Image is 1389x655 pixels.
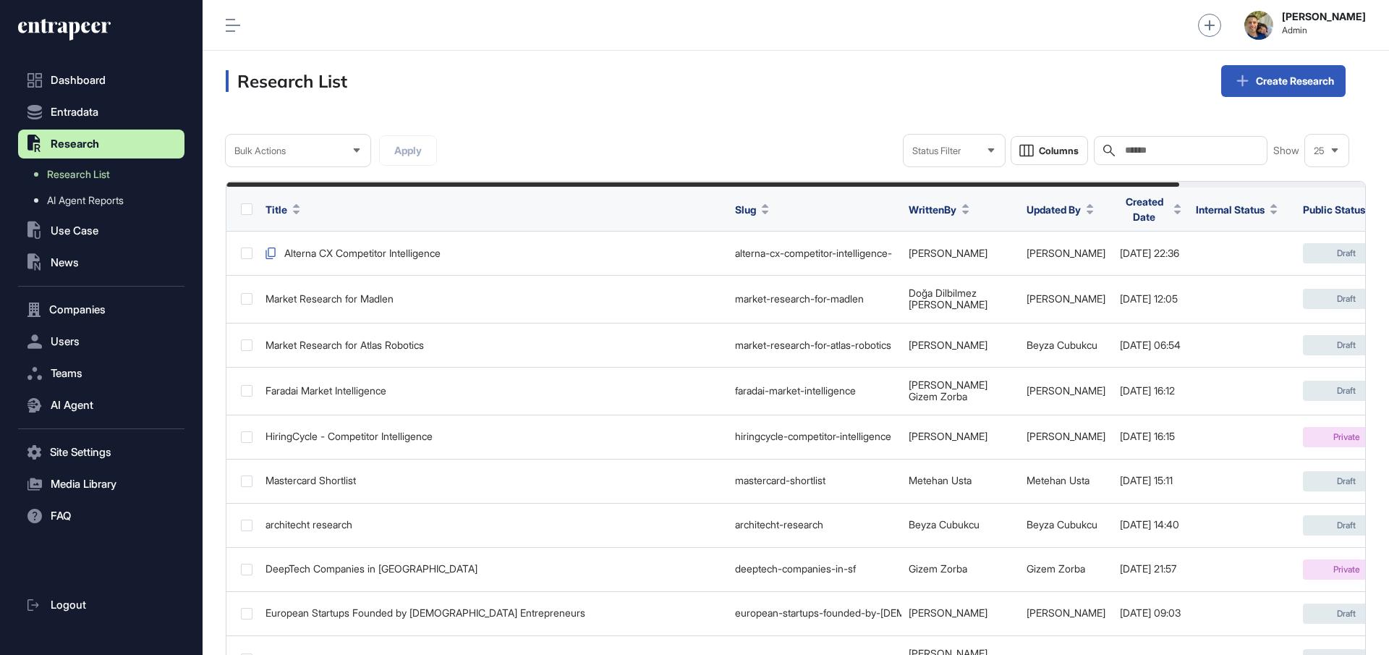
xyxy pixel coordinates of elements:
[51,75,106,86] span: Dashboard
[18,470,184,499] button: Media Library
[18,591,184,620] a: Logout
[266,519,721,531] div: architecht research
[266,563,721,575] div: DeepTech Companies in [GEOGRAPHIC_DATA]
[1120,431,1181,442] div: [DATE] 16:15
[735,248,894,259] div: alterna-cx-competitor-intelligence-
[1027,562,1085,575] a: Gizem Zorba
[51,336,80,347] span: Users
[18,98,184,127] button: Entradata
[735,293,894,305] div: market-research-for-madlen
[1282,11,1366,22] strong: [PERSON_NAME]
[1027,607,1105,619] a: [PERSON_NAME]
[1120,194,1181,224] button: Created Date
[49,304,106,316] span: Companies
[1273,145,1299,156] span: Show
[735,385,894,397] div: faradai-market-intelligence
[909,607,987,619] a: [PERSON_NAME]
[47,169,110,180] span: Research List
[266,607,721,619] div: European Startups Founded by [DEMOGRAPHIC_DATA] Entrepreneurs
[735,563,894,575] div: deeptech-companies-in-sf
[1027,202,1094,217] button: Updated By
[909,474,972,486] a: Metehan Usta
[18,438,184,467] button: Site Settings
[18,359,184,388] button: Teams
[18,295,184,324] button: Companies
[1314,145,1325,156] span: 25
[1027,202,1081,217] span: Updated By
[1120,248,1181,259] div: [DATE] 22:36
[909,390,967,402] a: Gizem Zorba
[1039,145,1079,156] span: Columns
[1120,475,1181,486] div: [DATE] 15:11
[18,248,184,277] button: News
[909,518,980,531] a: Beyza Cubukcu
[1120,293,1181,305] div: [DATE] 12:05
[1027,292,1105,305] a: [PERSON_NAME]
[226,70,347,92] h3: Research List
[1027,518,1097,531] a: Beyza Cubukcu
[909,247,987,259] a: [PERSON_NAME]
[1120,607,1181,619] div: [DATE] 09:03
[18,327,184,356] button: Users
[909,298,987,310] a: [PERSON_NAME]
[50,447,111,458] span: Site Settings
[51,599,86,611] span: Logout
[266,339,721,351] div: Market Research for Atlas Robotics
[1221,65,1346,97] a: Create Research
[1027,247,1105,259] a: [PERSON_NAME]
[18,502,184,531] button: FAQ
[1120,194,1168,224] span: Created Date
[1244,11,1273,40] img: admin-avatar
[51,225,98,237] span: Use Case
[909,202,956,217] span: WrittenBy
[18,66,184,95] a: Dashboard
[1011,136,1088,165] button: Columns
[25,161,184,187] a: Research List
[909,562,967,575] a: Gizem Zorba
[1282,25,1366,35] span: Admin
[51,257,79,269] span: News
[1303,202,1365,217] span: Public Status
[234,145,286,156] span: Bulk Actions
[51,478,116,490] span: Media Library
[266,248,721,259] div: Alterna CX Competitor Intelligence
[1027,339,1097,351] a: Beyza Cubukcu
[1120,563,1181,575] div: [DATE] 21:57
[266,293,721,305] div: Market Research for Madlen
[735,607,894,619] div: european-startups-founded-by-[DEMOGRAPHIC_DATA]-entrepreneurs
[266,202,300,217] button: Title
[51,400,93,411] span: AI Agent
[912,145,961,156] span: Status Filter
[1027,430,1105,442] a: [PERSON_NAME]
[18,216,184,245] button: Use Case
[1120,339,1181,351] div: [DATE] 06:54
[51,368,82,379] span: Teams
[266,475,721,486] div: Mastercard Shortlist
[909,430,987,442] a: [PERSON_NAME]
[25,187,184,214] a: AI Agent Reports
[18,130,184,159] button: Research
[735,339,894,351] div: market-research-for-atlas-robotics
[51,510,71,522] span: FAQ
[1027,474,1089,486] a: Metehan Usta
[735,475,894,486] div: mastercard-shortlist
[1196,202,1265,217] span: Internal Status
[51,138,99,150] span: Research
[1196,202,1278,217] button: Internal Status
[266,385,721,397] div: Faradai Market Intelligence
[735,519,894,531] div: architecht-research
[909,379,987,391] a: [PERSON_NAME]
[18,391,184,420] button: AI Agent
[735,202,769,217] button: Slug
[266,431,721,442] div: HiringCycle - Competitor Intelligence
[909,287,977,299] a: Doğa Dilbilmez
[909,202,969,217] button: WrittenBy
[1027,384,1105,397] a: [PERSON_NAME]
[51,106,98,118] span: Entradata
[1120,519,1181,531] div: [DATE] 14:40
[47,195,124,206] span: AI Agent Reports
[1303,202,1378,217] button: Public Status
[735,202,756,217] span: Slug
[266,202,287,217] span: Title
[735,431,894,442] div: hiringcycle-competitor-intelligence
